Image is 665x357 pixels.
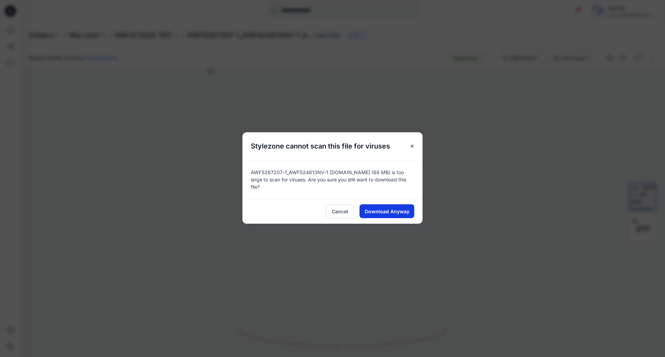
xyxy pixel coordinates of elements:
span: Cancel [332,208,348,215]
button: Download Anyway [360,204,414,218]
button: Cancel [326,204,354,218]
div: AWFS267207-1_AWFS24813NV-1 [DOMAIN_NAME] (68 MB) is too large to scan for viruses. Are you sure y... [242,160,423,199]
span: Download Anyway [365,208,409,215]
h5: Stylezone cannot scan this file for viruses [242,132,398,160]
button: Close [406,140,418,152]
